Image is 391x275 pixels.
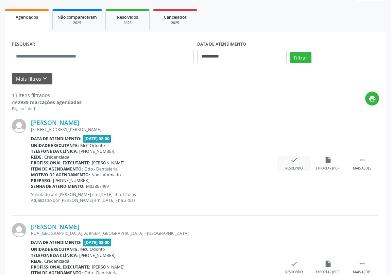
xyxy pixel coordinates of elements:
[31,230,277,236] div: RUA [GEOGRAPHIC_DATA], A, IPSEP, [GEOGRAPHIC_DATA] - [GEOGRAPHIC_DATA]
[31,154,43,160] b: Rede:
[197,39,246,50] label: DATA DE ATENDIMENTO
[79,253,116,258] span: [PHONE_NUMBER]
[91,172,121,178] span: Não informado
[92,160,124,166] span: [PERSON_NAME]
[31,178,52,183] b: Preparo:
[31,160,90,166] b: Profissional executante:
[31,119,79,126] a: [PERSON_NAME]
[31,183,85,189] b: Senha de atendimento:
[16,14,38,20] span: Agendados
[290,52,311,63] button: Filtrar
[12,92,82,99] div: 13 itens filtrados
[31,192,277,203] p: Solicitado por [PERSON_NAME] em [DATE] - há 12 dias Atualizado por [PERSON_NAME] em [DATE] - há 2...
[365,92,379,106] button: print
[324,260,332,268] i: insert_drive_file
[316,166,340,171] div: Exportar (PDF)
[12,73,52,85] button: Mais filtroskeyboard_arrow_down
[31,240,82,245] b: Data de atendimento:
[83,135,112,143] span: [DATE] 08:00
[31,136,82,142] b: Data de atendimento:
[290,260,298,268] i: check
[358,260,366,268] i: 
[111,20,144,26] div: 2025
[164,14,187,20] span: Cancelados
[57,20,97,26] div: 2025
[92,264,124,270] span: [PERSON_NAME]
[83,239,112,246] span: [DATE] 08:00
[31,223,79,230] a: [PERSON_NAME]
[353,166,371,171] div: Mais ações
[285,270,303,275] div: Resolvido
[117,14,138,20] span: Resolvidos
[12,99,82,106] div: de
[316,270,340,275] div: Exportar (PDF)
[324,156,332,164] i: insert_drive_file
[353,270,371,275] div: Mais ações
[18,99,82,106] strong: 2939 marcações agendadas
[31,148,78,154] b: Telefone da clínica:
[53,178,89,183] span: [PHONE_NUMBER]
[31,264,90,270] b: Profissional executante:
[80,246,105,252] span: McC Odonto
[31,246,79,252] b: Unidade executante:
[44,154,69,160] span: Credenciada
[369,95,376,102] i: print
[158,20,192,26] div: 2025
[31,127,277,132] div: [STREET_ADDRESS][PERSON_NAME]
[31,172,90,178] b: Motivo de agendamento:
[285,166,303,171] div: Resolvido
[358,156,366,164] i: 
[84,166,118,172] span: Odo.- Dentisteria
[12,39,35,50] label: PESQUISAR
[290,156,298,164] i: check
[57,14,97,20] span: Não compareceram
[79,148,116,154] span: [PHONE_NUMBER]
[12,223,26,237] img: img
[31,253,78,258] b: Telefone da clínica:
[12,119,26,133] img: img
[86,183,109,189] span: M02867499
[41,75,49,82] i: keyboard_arrow_down
[80,143,105,148] span: McC Odonto
[31,258,43,264] b: Rede:
[31,143,79,148] b: Unidade executante:
[44,258,69,264] span: Credenciada
[12,106,82,112] div: Página 1 de 1
[31,166,83,172] b: Item de agendamento:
